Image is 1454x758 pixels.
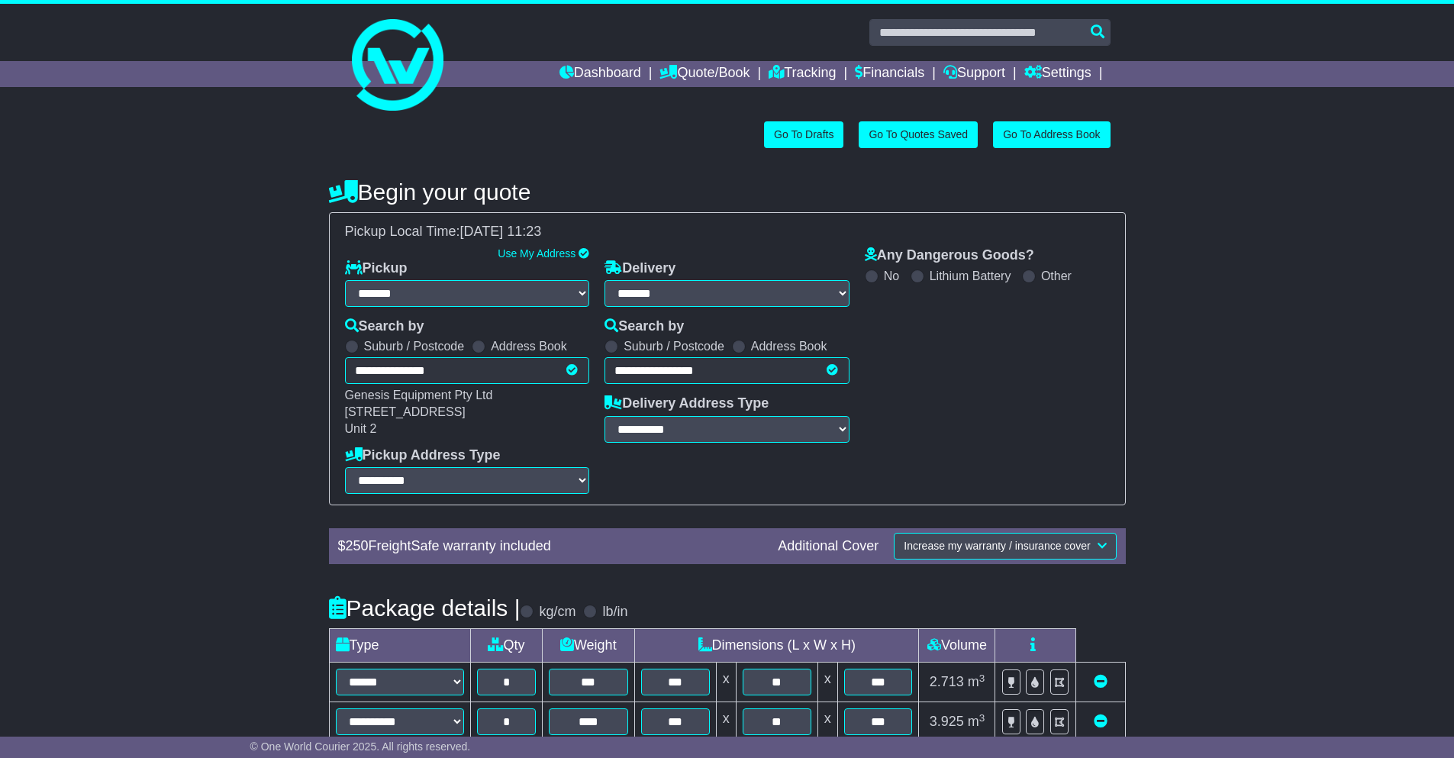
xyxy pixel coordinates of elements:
[930,674,964,689] span: 2.713
[604,318,684,335] label: Search by
[894,533,1116,560] button: Increase my warranty / insurance cover
[993,121,1110,148] a: Go To Address Book
[345,318,424,335] label: Search by
[635,629,919,663] td: Dimensions (L x W x H)
[460,224,542,239] span: [DATE] 11:23
[330,538,771,555] div: $ FreightSafe warranty included
[345,389,493,402] span: Genesis Equipment Pty Ltd
[884,269,899,283] label: No
[716,663,736,702] td: x
[345,405,466,418] span: [STREET_ADDRESS]
[364,339,465,353] label: Suburb / Postcode
[930,269,1011,283] label: Lithium Battery
[930,714,964,729] span: 3.925
[865,247,1034,264] label: Any Dangerous Goods?
[337,224,1117,240] div: Pickup Local Time:
[604,260,675,277] label: Delivery
[770,538,886,555] div: Additional Cover
[769,61,836,87] a: Tracking
[471,629,542,663] td: Qty
[559,61,641,87] a: Dashboard
[968,674,985,689] span: m
[542,629,634,663] td: Weight
[904,540,1090,552] span: Increase my warranty / insurance cover
[1094,674,1107,689] a: Remove this item
[817,663,837,702] td: x
[329,595,521,621] h4: Package details |
[604,395,769,412] label: Delivery Address Type
[329,179,1126,205] h4: Begin your quote
[345,260,408,277] label: Pickup
[659,61,750,87] a: Quote/Book
[979,673,985,684] sup: 3
[346,538,369,553] span: 250
[250,740,471,753] span: © One World Courier 2025. All rights reserved.
[943,61,1005,87] a: Support
[919,629,995,663] td: Volume
[859,121,978,148] a: Go To Quotes Saved
[491,339,567,353] label: Address Book
[329,629,471,663] td: Type
[345,422,377,435] span: Unit 2
[1094,714,1107,729] a: Remove this item
[1041,269,1072,283] label: Other
[716,702,736,742] td: x
[751,339,827,353] label: Address Book
[498,247,575,260] a: Use My Address
[602,604,627,621] label: lb/in
[539,604,575,621] label: kg/cm
[855,61,924,87] a: Financials
[817,702,837,742] td: x
[1024,61,1091,87] a: Settings
[979,712,985,724] sup: 3
[345,447,501,464] label: Pickup Address Type
[968,714,985,729] span: m
[764,121,843,148] a: Go To Drafts
[624,339,724,353] label: Suburb / Postcode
